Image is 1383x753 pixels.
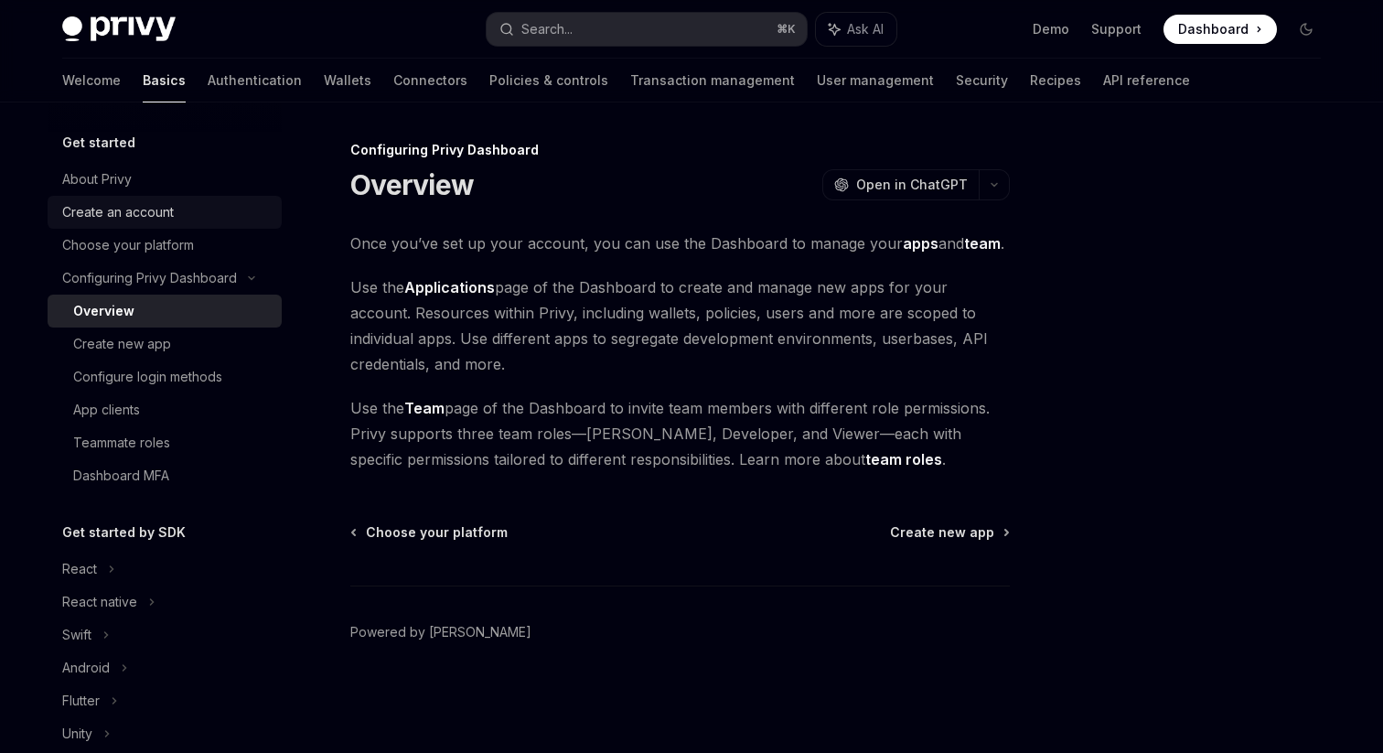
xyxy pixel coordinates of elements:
a: Security [956,59,1008,102]
h5: Get started by SDK [62,522,186,543]
a: App clients [48,393,282,426]
strong: team [964,234,1001,253]
a: Teammate roles [48,426,282,459]
button: Toggle dark mode [1292,15,1321,44]
div: React [62,558,97,580]
div: Overview [73,300,134,322]
a: Connectors [393,59,467,102]
a: Welcome [62,59,121,102]
span: Once you’ve set up your account, you can use the Dashboard to manage your and . [350,231,1010,256]
div: Search... [521,18,573,40]
span: Ask AI [847,20,884,38]
span: Dashboard [1178,20,1249,38]
a: Demo [1033,20,1069,38]
strong: apps [903,234,938,253]
span: ⌘ K [777,22,796,37]
a: Applications [404,278,495,297]
a: Authentication [208,59,302,102]
a: About Privy [48,163,282,196]
a: Policies & controls [489,59,608,102]
div: Teammate roles [73,432,170,454]
a: Configure login methods [48,360,282,393]
div: Configure login methods [73,366,222,388]
a: Team [404,399,445,418]
div: Swift [62,624,91,646]
h1: Overview [350,168,474,201]
a: Choose your platform [48,229,282,262]
a: Recipes [1030,59,1081,102]
div: Unity [62,723,92,745]
a: Overview [48,295,282,328]
span: Use the page of the Dashboard to invite team members with different role permissions. Privy suppo... [350,395,1010,472]
a: API reference [1103,59,1190,102]
a: team roles [865,450,942,469]
div: Dashboard MFA [73,465,169,487]
a: Support [1091,20,1142,38]
span: Choose your platform [366,523,508,542]
div: About Privy [62,168,132,190]
a: Basics [143,59,186,102]
a: Powered by [PERSON_NAME] [350,623,531,641]
div: Flutter [62,690,100,712]
a: Create new app [890,523,1008,542]
a: Create an account [48,196,282,229]
a: Transaction management [630,59,795,102]
a: Create new app [48,328,282,360]
a: Wallets [324,59,371,102]
div: Choose your platform [62,234,194,256]
div: Android [62,657,110,679]
div: App clients [73,399,140,421]
a: Choose your platform [352,523,508,542]
img: dark logo [62,16,176,42]
span: Use the page of the Dashboard to create and manage new apps for your account. Resources within Pr... [350,274,1010,377]
div: Create new app [73,333,171,355]
h5: Get started [62,132,135,154]
div: Configuring Privy Dashboard [62,267,237,289]
button: Search...⌘K [487,13,807,46]
span: Open in ChatGPT [856,176,968,194]
span: Create new app [890,523,994,542]
a: Dashboard [1163,15,1277,44]
a: User management [817,59,934,102]
div: Configuring Privy Dashboard [350,141,1010,159]
div: Create an account [62,201,174,223]
div: React native [62,591,137,613]
button: Ask AI [816,13,896,46]
a: Dashboard MFA [48,459,282,492]
button: Open in ChatGPT [822,169,979,200]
